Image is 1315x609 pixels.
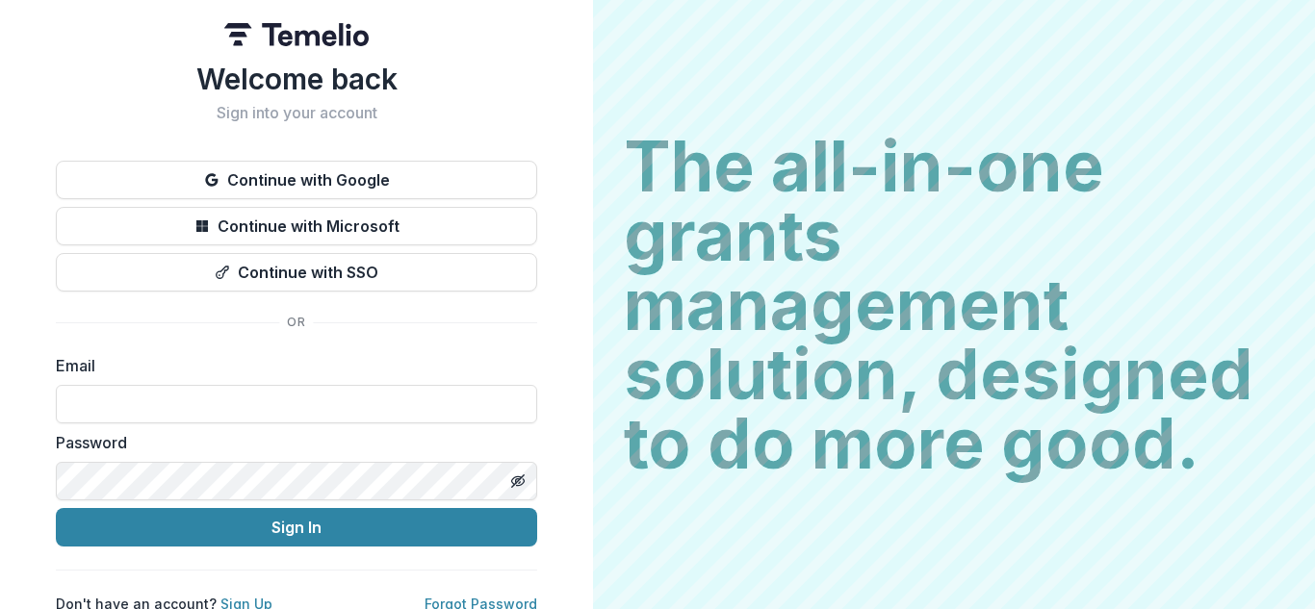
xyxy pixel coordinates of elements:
[56,62,537,96] h1: Welcome back
[56,508,537,546] button: Sign In
[503,466,533,496] button: Toggle password visibility
[56,161,537,199] button: Continue with Google
[56,104,537,122] h2: Sign into your account
[224,23,369,46] img: Temelio
[56,207,537,245] button: Continue with Microsoft
[56,431,526,454] label: Password
[56,354,526,377] label: Email
[56,253,537,292] button: Continue with SSO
